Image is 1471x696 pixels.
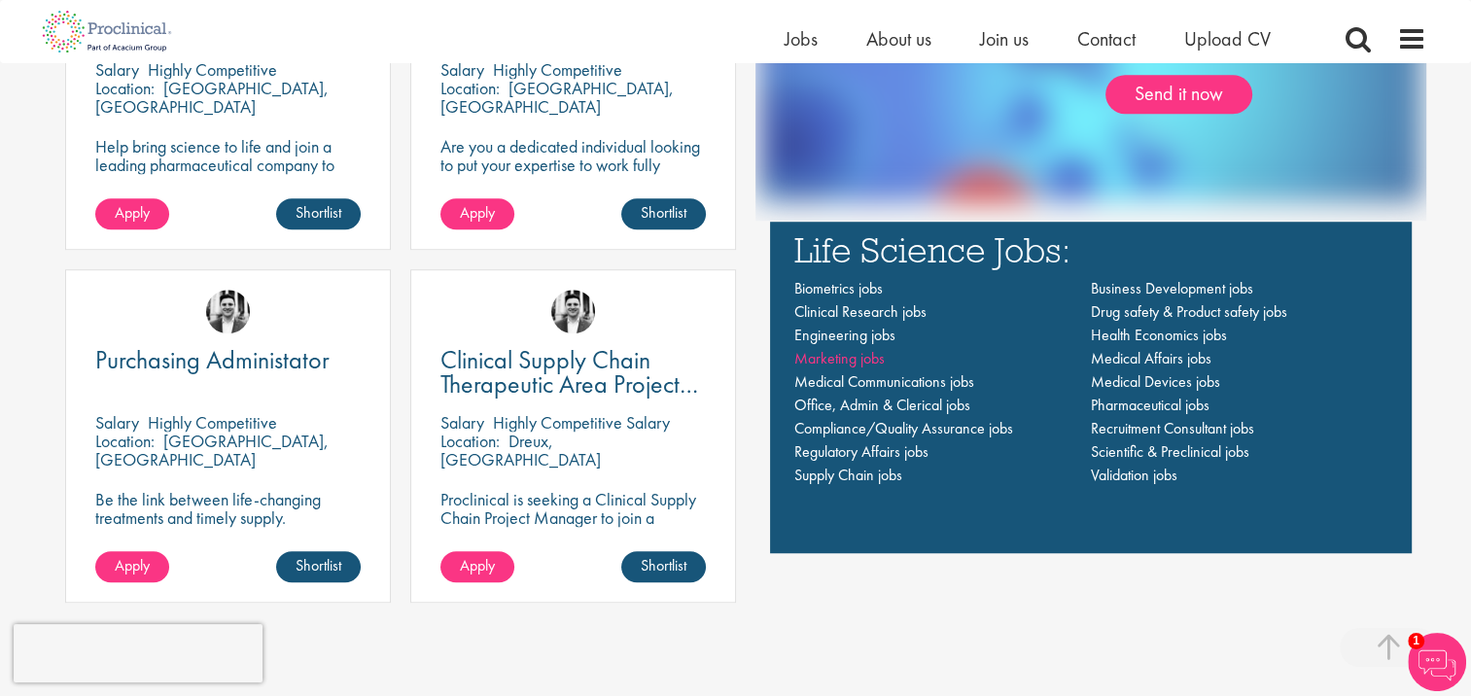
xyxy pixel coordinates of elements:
span: Location: [440,430,500,452]
nav: Main navigation [794,277,1387,487]
a: Send it now [1105,75,1252,114]
a: Shortlist [276,198,361,229]
p: Dreux, [GEOGRAPHIC_DATA] [440,430,601,470]
span: Apply [460,202,495,223]
a: Apply [440,198,514,229]
a: About us [866,26,931,52]
span: Apply [115,202,150,223]
a: Purchasing Administator [95,348,361,372]
span: Salary [95,58,139,81]
span: Location: [95,430,155,452]
iframe: reCAPTCHA [14,624,263,682]
span: Location: [95,77,155,99]
a: Clinical Supply Chain Therapeutic Area Project Manager [440,348,706,397]
h3: Life Science Jobs: [794,231,1387,267]
span: Salary [440,411,484,434]
p: [GEOGRAPHIC_DATA], [GEOGRAPHIC_DATA] [95,430,329,470]
a: Office, Admin & Clerical jobs [794,395,970,415]
p: Highly Competitive [148,411,277,434]
a: Marketing jobs [794,348,885,368]
a: Upload CV [1184,26,1271,52]
a: Clinical Research jobs [794,301,927,322]
a: Business Development jobs [1091,278,1253,298]
a: Shortlist [621,198,706,229]
p: Highly Competitive Salary [493,411,670,434]
a: Engineering jobs [794,325,895,345]
img: Edward Little [206,290,250,333]
a: Pharmaceutical jobs [1091,395,1209,415]
a: Shortlist [276,551,361,582]
a: Join us [980,26,1029,52]
a: Apply [95,551,169,582]
span: Apply [460,555,495,575]
a: Supply Chain jobs [794,465,902,485]
a: Regulatory Affairs jobs [794,441,928,462]
a: Recruitment Consultant jobs [1091,418,1254,438]
img: Chatbot [1408,633,1466,691]
p: Are you a dedicated individual looking to put your expertise to work fully flexibly in a remote p... [440,137,706,192]
a: Drug safety & Product safety jobs [1091,301,1287,322]
p: Highly Competitive [148,58,277,81]
p: [GEOGRAPHIC_DATA], [GEOGRAPHIC_DATA] [440,77,674,118]
a: Apply [440,551,514,582]
a: Medical Affairs jobs [1091,348,1211,368]
a: Health Economics jobs [1091,325,1227,345]
p: Highly Competitive [493,58,622,81]
a: Jobs [785,26,818,52]
span: Salary [440,58,484,81]
p: [GEOGRAPHIC_DATA], [GEOGRAPHIC_DATA] [95,77,329,118]
span: Apply [115,555,150,575]
img: Edward Little [551,290,595,333]
a: Validation jobs [1091,465,1177,485]
a: Apply [95,198,169,229]
p: Proclinical is seeking a Clinical Supply Chain Project Manager to join a dynamic team dedicated t... [440,490,706,582]
p: Help bring science to life and join a leading pharmaceutical company to play a key role in delive... [95,137,361,229]
a: Biometrics jobs [794,278,883,298]
span: Salary [95,411,139,434]
a: Shortlist [621,551,706,582]
a: Contact [1077,26,1136,52]
span: Clinical Supply Chain Therapeutic Area Project Manager [440,343,698,425]
a: Medical Devices jobs [1091,371,1220,392]
p: Be the link between life-changing treatments and timely supply. [95,490,361,527]
span: Location: [440,77,500,99]
span: Purchasing Administator [95,343,330,376]
a: Medical Communications jobs [794,371,974,392]
a: Scientific & Preclinical jobs [1091,441,1249,462]
a: Compliance/Quality Assurance jobs [794,418,1013,438]
div: Simply upload your CV and let us find jobs for you! [1105,1,1378,114]
span: 1 [1408,633,1424,649]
